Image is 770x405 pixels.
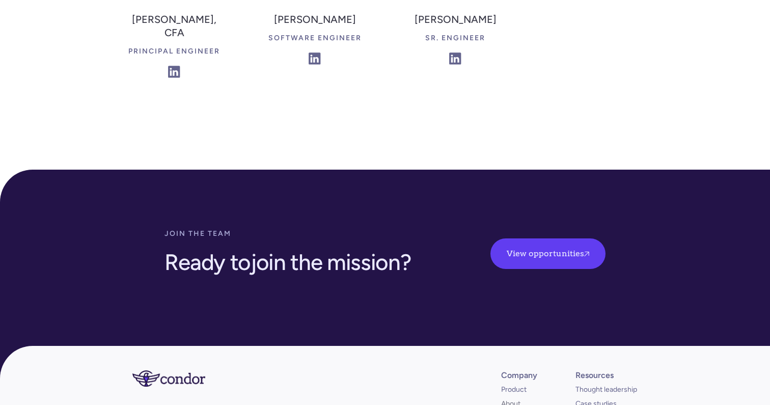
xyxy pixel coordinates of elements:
h2: Ready to [164,244,410,277]
h4: [PERSON_NAME], CFA [124,10,224,42]
div: Join the team [164,224,410,244]
a: Product [501,385,527,395]
div: Resources [575,370,614,381]
a: View opportunities [490,238,606,269]
div: Company [501,370,537,381]
h4: [PERSON_NAME] [268,10,362,29]
div: Software Engineer [268,29,362,47]
span:  [584,251,589,257]
h4: [PERSON_NAME] [415,10,497,29]
div: Principal Engineer [124,42,224,61]
div: Sr. Engineer [415,29,497,47]
span: join the mission? [251,249,411,276]
a: Thought leadership [575,385,637,395]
